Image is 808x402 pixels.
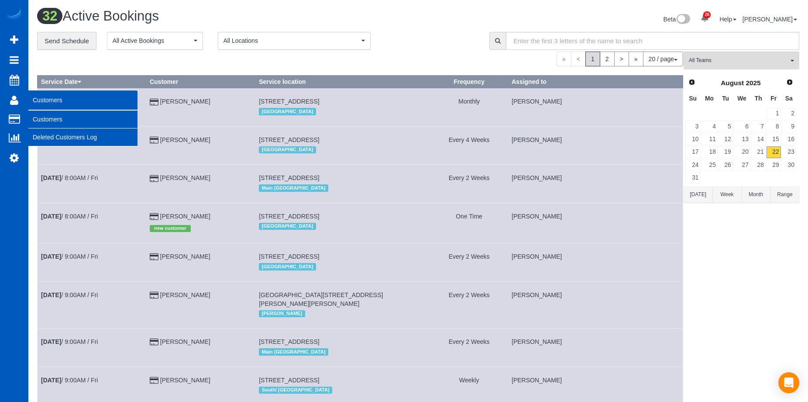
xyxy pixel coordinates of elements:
[150,378,158,384] i: Credit Card Payment
[160,253,210,260] a: [PERSON_NAME]
[782,146,796,158] a: 23
[786,79,793,86] span: Next
[259,310,305,317] span: [PERSON_NAME]
[28,90,138,110] span: Customers
[150,214,158,220] i: Credit Card Payment
[255,165,430,203] td: Service location
[743,16,797,23] a: [PERSON_NAME]
[41,253,98,260] a: [DATE]/ 9:00AM / Fri
[751,146,766,158] a: 21
[733,159,750,171] a: 27
[259,291,383,307] span: [GEOGRAPHIC_DATA][STREET_ADDRESS][PERSON_NAME][PERSON_NAME]
[41,291,61,298] b: [DATE]
[508,126,683,164] td: Assigned to
[721,79,744,87] span: August
[685,133,700,145] a: 10
[767,121,781,132] a: 8
[751,121,766,132] a: 7
[160,98,210,105] a: [PERSON_NAME]
[218,32,371,50] button: All Locations
[778,372,799,393] div: Open Intercom Messenger
[508,76,683,88] th: Assigned to
[38,76,146,88] th: Service Date
[259,261,426,272] div: Location
[41,377,61,384] b: [DATE]
[150,339,158,345] i: Credit Card Payment
[259,385,426,396] div: Location
[689,95,697,102] span: Sunday
[41,253,61,260] b: [DATE]
[38,165,146,203] td: Schedule date
[755,95,762,102] span: Thursday
[259,146,316,153] span: [GEOGRAPHIC_DATA]
[150,225,191,232] span: new customer
[38,329,146,367] td: Schedule date
[259,387,332,394] span: South/ [GEOGRAPHIC_DATA]
[430,329,508,367] td: Frequency
[701,121,717,132] a: 4
[703,11,711,18] span: 26
[664,16,691,23] a: Beta
[600,52,615,66] a: 2
[38,88,146,126] td: Schedule date
[5,9,23,21] img: Automaid Logo
[684,52,799,65] ol: All Teams
[146,329,255,367] td: Customer
[255,76,430,88] th: Service location
[557,52,683,66] nav: Pagination navigation
[160,291,210,298] a: [PERSON_NAME]
[701,146,717,158] a: 18
[255,88,430,126] td: Service location
[259,98,319,105] span: [STREET_ADDRESS]
[259,184,328,191] span: Main [GEOGRAPHIC_DATA]
[146,88,255,126] td: Customer
[782,159,796,171] a: 30
[733,133,750,145] a: 13
[259,377,319,384] span: [STREET_ADDRESS]
[785,95,793,102] span: Saturday
[259,346,426,357] div: Location
[585,52,600,66] span: 1
[688,79,695,86] span: Prev
[160,174,210,181] a: [PERSON_NAME]
[751,159,766,171] a: 28
[150,99,158,105] i: Credit Card Payment
[150,176,158,182] i: Credit Card Payment
[701,159,717,171] a: 25
[430,76,508,88] th: Frequency
[41,338,61,345] b: [DATE]
[150,292,158,298] i: Credit Card Payment
[719,16,736,23] a: Help
[685,159,700,171] a: 24
[751,133,766,145] a: 14
[259,108,316,115] span: [GEOGRAPHIC_DATA]
[685,146,700,158] a: 17
[28,111,138,128] a: Customers
[676,14,690,25] img: New interface
[508,88,683,126] td: Assigned to
[150,254,158,260] i: Credit Card Payment
[223,36,359,45] span: All Locations
[259,221,426,232] div: Location
[259,308,426,319] div: Location
[41,291,98,298] a: [DATE]/ 9:00AM / Fri
[784,76,796,89] a: Next
[506,32,799,50] input: Enter the first 3 letters of the name to search
[259,338,319,345] span: [STREET_ADDRESS]
[146,203,255,243] td: Customer
[41,174,61,181] b: [DATE]
[712,187,741,203] button: Week
[696,9,713,28] a: 26
[508,165,683,203] td: Assigned to
[782,121,796,132] a: 9
[41,213,98,220] a: [DATE]/ 8:00AM / Fri
[614,52,629,66] a: >
[37,32,96,50] a: Send Schedule
[255,281,430,328] td: Service location
[684,52,799,69] button: All Teams
[430,243,508,281] td: Frequency
[38,243,146,281] td: Schedule date
[259,253,319,260] span: [STREET_ADDRESS]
